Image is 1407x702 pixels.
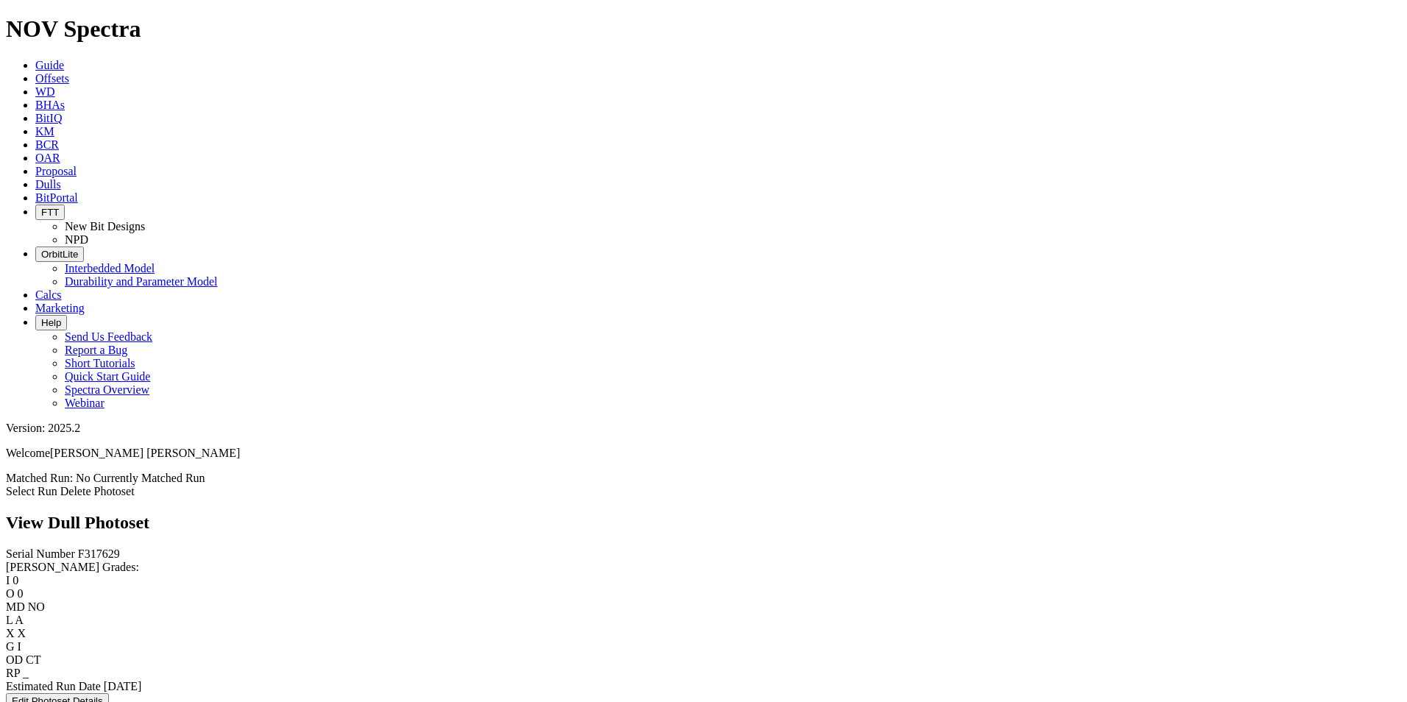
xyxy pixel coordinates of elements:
[6,614,13,626] label: L
[35,288,62,301] a: Calcs
[65,357,135,369] a: Short Tutorials
[65,330,152,343] a: Send Us Feedback
[28,600,45,613] span: NO
[6,653,23,666] label: OD
[35,191,78,204] a: BitPortal
[78,547,120,560] span: F317629
[13,574,18,586] span: 0
[6,447,1401,460] p: Welcome
[6,667,20,679] label: RP
[6,600,25,613] label: MD
[65,220,145,233] a: New Bit Designs
[18,627,26,639] span: X
[35,112,62,124] a: BitIQ
[6,513,1401,533] h2: View Dull Photoset
[23,667,29,679] span: _
[65,262,155,274] a: Interbedded Model
[35,85,55,98] a: WD
[65,344,127,356] a: Report a Bug
[60,485,135,497] a: Delete Photoset
[6,561,1401,574] div: [PERSON_NAME] Grades:
[65,233,88,246] a: NPD
[15,614,24,626] span: A
[65,397,104,409] a: Webinar
[26,653,40,666] span: CT
[41,317,61,328] span: Help
[41,249,78,260] span: OrbitLite
[35,165,77,177] a: Proposal
[76,472,205,484] span: No Currently Matched Run
[6,640,15,653] label: G
[6,472,73,484] span: Matched Run:
[6,547,75,560] label: Serial Number
[65,370,150,383] a: Quick Start Guide
[6,680,101,692] label: Estimated Run Date
[6,627,15,639] label: X
[35,99,65,111] a: BHAs
[35,302,85,314] a: Marketing
[35,125,54,138] a: KM
[104,680,142,692] span: [DATE]
[6,574,10,586] label: I
[41,207,59,218] span: FTT
[65,383,149,396] a: Spectra Overview
[65,275,218,288] a: Durability and Parameter Model
[35,72,69,85] a: Offsets
[35,205,65,220] button: FTT
[6,422,1401,435] div: Version: 2025.2
[35,315,67,330] button: Help
[50,447,240,459] span: [PERSON_NAME] [PERSON_NAME]
[35,178,61,191] a: Dulls
[18,640,21,653] span: I
[6,587,15,600] label: O
[35,247,84,262] button: OrbitLite
[6,15,1401,43] h1: NOV Spectra
[35,59,64,71] a: Guide
[6,485,57,497] a: Select Run
[35,138,59,151] a: BCR
[18,587,24,600] span: 0
[35,152,60,164] a: OAR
